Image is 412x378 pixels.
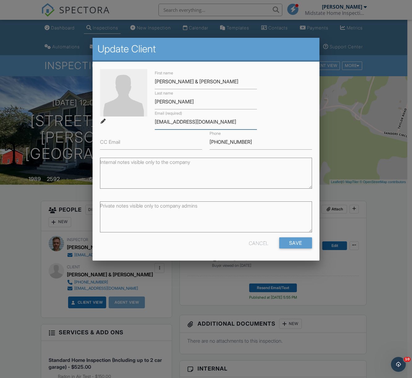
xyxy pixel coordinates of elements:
label: Private notes visible only to company admins [100,202,197,209]
input: Save [279,237,312,248]
iframe: Intercom live chat [391,357,406,372]
label: Internal notes visible only to the company [100,159,190,165]
label: Last name [155,90,173,96]
h2: Update Client [98,43,314,55]
label: Phone [210,131,221,136]
label: First name [155,70,173,76]
div: Cancel [249,237,269,248]
span: 10 [404,357,411,362]
label: Email (required) [155,111,182,116]
label: CC Email [100,138,120,145]
img: default-user-f0147aede5fd5fa78ca7ade42f37bd4542148d508eef1c3d3ea960f66861d68b.jpg [100,69,147,116]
